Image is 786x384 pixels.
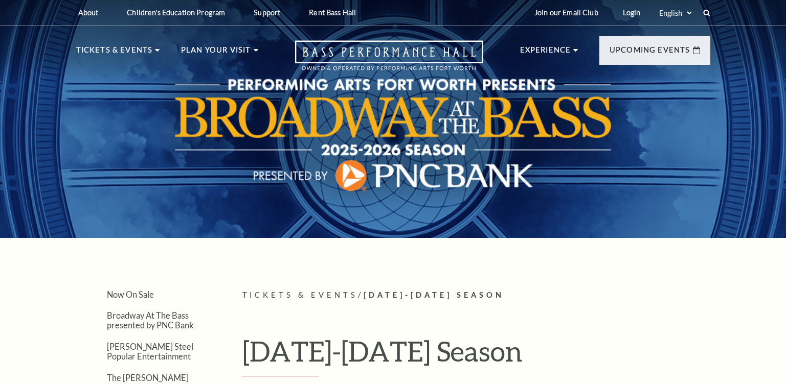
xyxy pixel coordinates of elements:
p: Children's Education Program [127,8,225,17]
p: / [242,289,710,302]
p: Tickets & Events [76,44,153,62]
a: [PERSON_NAME] Steel Popular Entertainment [107,342,193,361]
p: Rent Bass Hall [309,8,356,17]
span: [DATE]-[DATE] Season [364,291,504,299]
p: Experience [520,44,571,62]
h1: [DATE]-[DATE] Season [242,334,710,376]
a: The [PERSON_NAME] [107,373,189,382]
p: Plan Your Visit [181,44,251,62]
p: Upcoming Events [610,44,690,62]
p: About [78,8,99,17]
a: Broadway At The Bass presented by PNC Bank [107,310,194,330]
select: Select: [657,8,693,18]
span: Tickets & Events [242,291,358,299]
p: Support [254,8,280,17]
a: Now On Sale [107,290,154,299]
